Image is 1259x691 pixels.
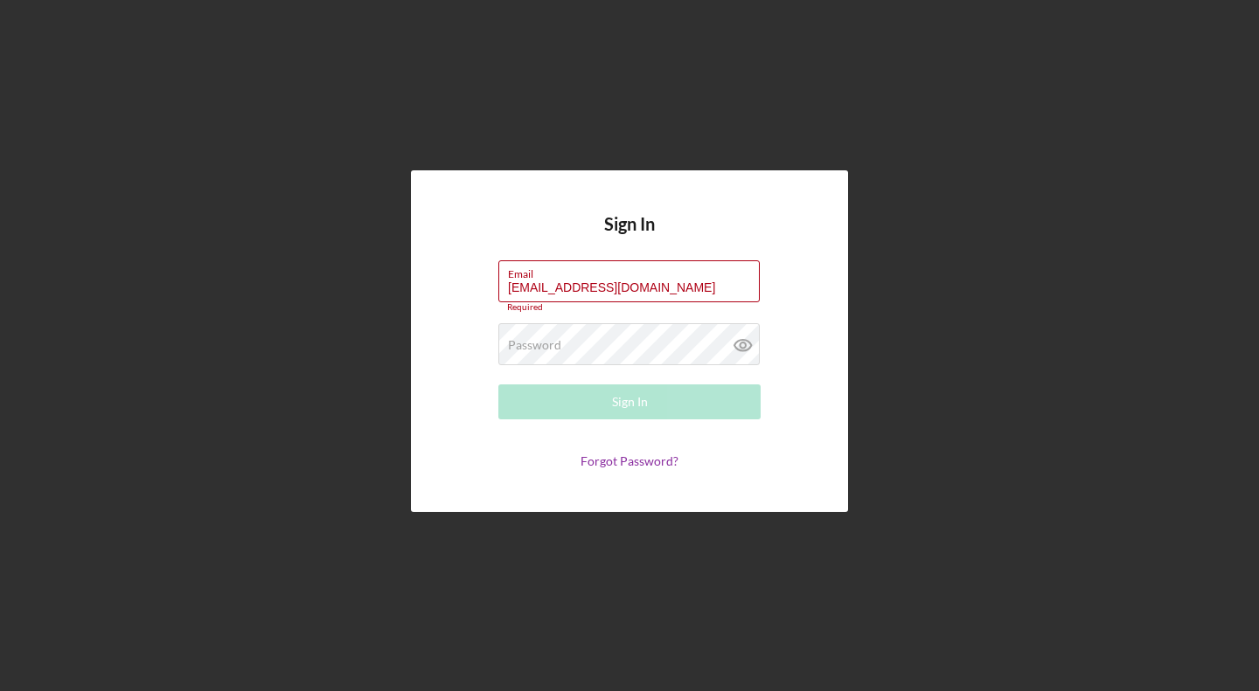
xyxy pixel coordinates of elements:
label: Password [508,338,561,352]
label: Email [508,261,760,280]
a: Forgot Password? [581,453,678,468]
div: Required [498,302,761,313]
button: Sign In [498,384,761,419]
h4: Sign In [604,214,655,260]
div: Sign In [612,384,648,419]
